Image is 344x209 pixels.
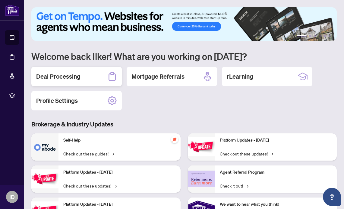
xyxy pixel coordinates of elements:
p: We want to hear what you think! [220,201,332,208]
p: Platform Updates - [DATE] [63,201,176,208]
img: Agent Referral Program [188,171,215,187]
p: Platform Updates - [DATE] [220,137,332,144]
span: pushpin [171,136,178,143]
button: 5 [323,35,326,37]
p: Self-Help [63,137,176,144]
span: → [111,150,114,157]
p: Platform Updates - [DATE] [63,169,176,176]
h1: Welcome back Ilker! What are you working on [DATE]? [31,51,337,62]
h2: Profile Settings [36,96,78,105]
span: → [245,182,248,189]
img: Slide 0 [31,7,337,41]
p: Agent Referral Program [220,169,332,176]
button: 2 [309,35,311,37]
button: 3 [314,35,316,37]
a: Check out these updates!→ [63,182,117,189]
img: Platform Updates - September 16, 2025 [31,169,58,188]
button: 6 [328,35,331,37]
span: ID [9,193,15,201]
img: Self-Help [31,133,58,161]
a: Check out these guides!→ [63,150,114,157]
h2: Deal Processing [36,72,80,81]
span: → [114,182,117,189]
a: Check it out!→ [220,182,248,189]
a: Check out these updates!→ [220,150,273,157]
img: logo [5,5,19,16]
img: Platform Updates - June 23, 2025 [188,137,215,156]
h2: Mortgage Referrals [131,72,185,81]
span: → [270,150,273,157]
button: 4 [319,35,321,37]
h3: Brokerage & Industry Updates [31,120,337,129]
button: Open asap [323,188,341,206]
button: 1 [297,35,307,37]
h2: rLearning [227,72,253,81]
